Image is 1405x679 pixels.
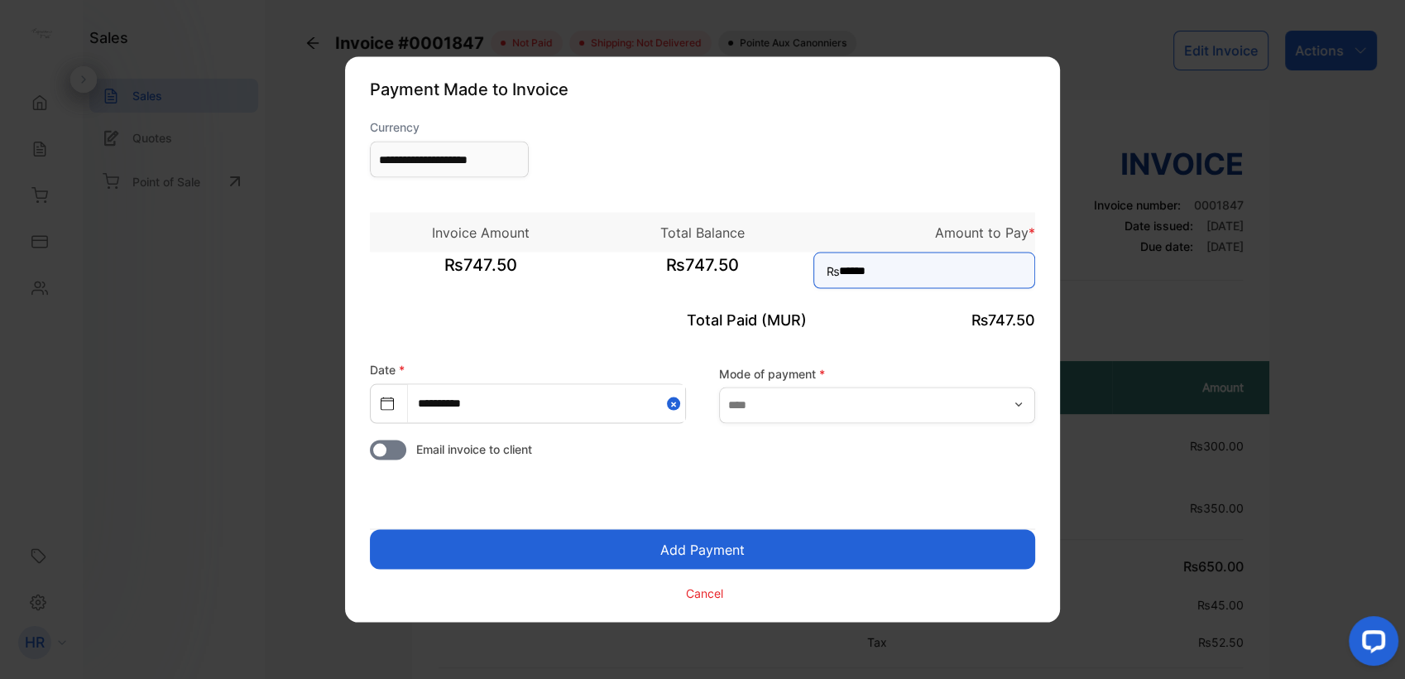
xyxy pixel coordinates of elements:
button: Add Payment [370,530,1035,570]
p: Cancel [686,584,723,601]
span: Email invoice to client [416,441,532,458]
span: ₨ [827,262,840,280]
p: Invoice Amount [370,223,592,243]
p: Amount to Pay [813,223,1035,243]
label: Mode of payment [719,364,1035,382]
p: Total Paid (MUR) [592,309,813,331]
label: Date [370,363,405,377]
button: Close [667,385,685,422]
p: Total Balance [592,223,813,243]
span: ₨747.50 [971,311,1035,329]
span: ₨747.50 [592,253,813,294]
iframe: LiveChat chat widget [1335,609,1405,679]
p: Payment Made to Invoice [370,77,1035,102]
span: ₨747.50 [370,253,592,294]
label: Currency [370,118,529,136]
